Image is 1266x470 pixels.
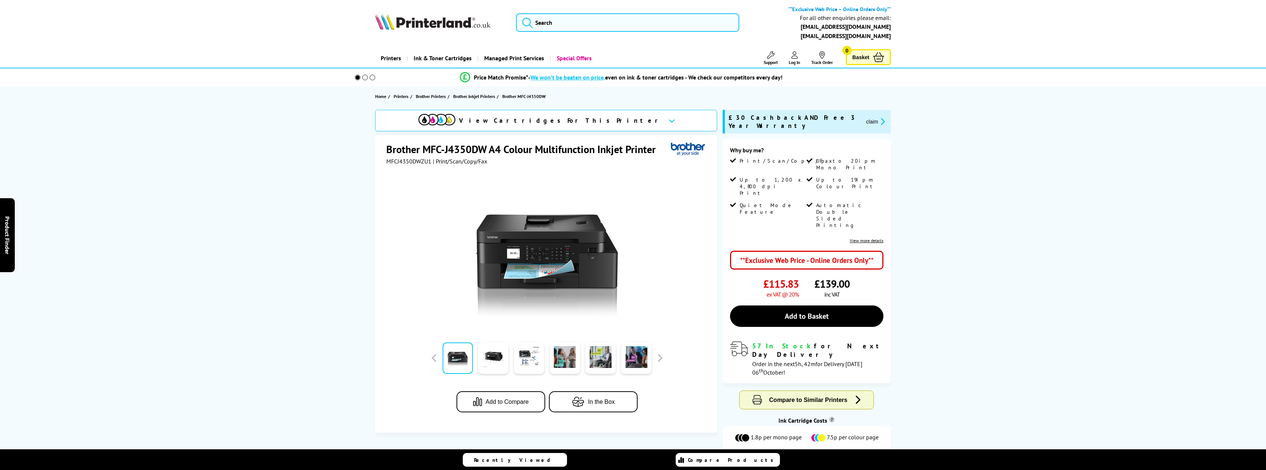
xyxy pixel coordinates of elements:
[740,202,805,215] span: Quiet Mode Feature
[375,14,506,31] a: Printerland Logo
[740,176,805,196] span: Up to 1,200 x 4,800 dpi Print
[688,457,777,463] span: Compare Products
[864,117,887,126] button: promo-description
[829,417,835,422] sup: Cost per page
[463,453,567,467] a: Recently Viewed
[723,417,891,424] div: Ink Cartridge Costs
[456,391,545,412] button: Add to Compare
[416,92,446,100] span: Brother Printers
[474,74,528,81] span: Price Match Promise*
[528,74,783,81] div: - even on ink & toner cartridges - We check our competitors every day!
[375,92,388,100] a: Home
[475,180,620,325] img: Brother MFC-J4350DW
[789,60,800,65] span: Log In
[386,142,663,156] h1: Brother MFC-J4350DW A4 Colour Multifunction Inkjet Printer
[502,92,547,100] a: Brother MFC-J4350DW
[502,92,546,100] span: Brother MFC-J4350DW
[824,291,840,298] span: inc VAT
[740,158,835,164] span: Print/Scan/Copy/Fax
[375,92,386,100] span: Home
[453,92,497,100] a: Brother Inkjet Printers
[852,52,869,62] span: Basket
[801,32,891,40] a: [EMAIL_ADDRESS][DOMAIN_NAME]
[375,14,491,30] img: Printerland Logo
[751,433,802,442] span: 1.8p per mono page
[453,92,495,100] span: Brother Inkjet Printers
[671,142,705,156] img: Brother
[729,114,861,130] span: £30 Cashback AND Free 3 Year Warranty
[414,49,472,68] span: Ink & Toner Cartridges
[764,51,778,65] a: Support
[816,202,882,229] span: Automatic Double Sided Printing
[764,60,778,65] span: Support
[394,92,410,100] a: Printers
[811,51,833,65] a: Track Order
[816,176,882,190] span: Up to 19ipm Colour Print
[530,74,605,81] span: We won’t be beaten on price,
[740,391,873,409] button: Compare to Similar Printers
[842,46,852,55] span: 0
[730,342,883,376] div: modal_delivery
[846,49,891,65] a: Basket 0
[416,92,448,100] a: Brother Printers
[474,457,558,463] span: Recently Viewed
[730,251,883,270] div: **Exclusive Web Price - Online Orders Only**
[433,158,487,165] span: | Print/Scan/Copy/Fax
[752,342,814,350] span: 57 In Stock
[767,291,799,298] span: ex VAT @ 20%
[730,146,883,158] div: Why buy me?
[800,14,891,21] div: For all other enquiries please email:
[588,399,615,405] span: In the Box
[418,114,455,125] img: View Cartridges
[459,116,662,125] span: View Cartridges For This Printer
[486,399,529,405] span: Add to Compare
[549,391,638,412] button: In the Box
[394,92,408,100] span: Printers
[759,367,763,374] sup: th
[341,71,902,84] li: modal_Promise
[676,453,780,467] a: Compare Products
[795,360,815,368] span: 5h, 42m
[516,13,739,32] input: Search
[814,277,850,291] span: £139.00
[386,158,431,165] span: MFCJ4350DWZU1
[788,6,891,13] b: **Exclusive Web Price – Online Orders Only**
[730,305,883,327] a: Add to Basket
[801,23,891,30] a: [EMAIL_ADDRESS][DOMAIN_NAME]
[850,238,883,243] a: View more details
[550,49,597,68] a: Special Offers
[827,433,879,442] span: 7.5p per colour page
[816,158,882,171] span: Up to 20ipm Mono Print
[407,49,477,68] a: Ink & Toner Cartridges
[477,49,550,68] a: Managed Print Services
[752,342,883,359] div: for Next Day Delivery
[763,277,799,291] span: £115.83
[375,49,407,68] a: Printers
[789,51,800,65] a: Log In
[752,360,862,376] span: Order in the next for Delivery [DATE] 06 October!
[4,216,11,254] span: Product Finder
[769,397,848,403] span: Compare to Similar Printers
